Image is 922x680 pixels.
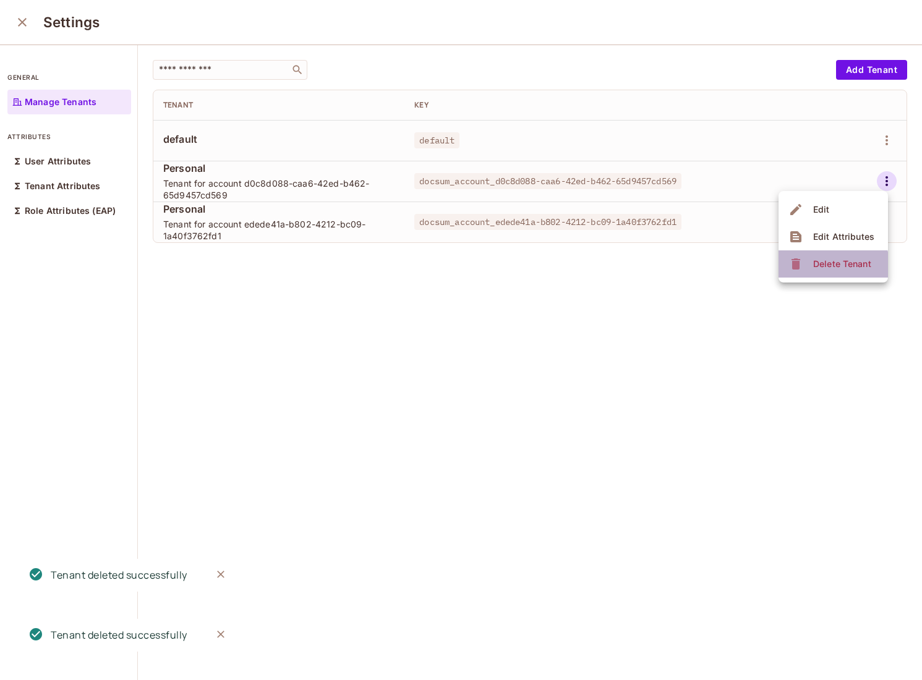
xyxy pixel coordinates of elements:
[211,565,230,584] button: Close
[51,627,187,643] div: Tenant deleted successfully
[51,567,187,583] div: Tenant deleted successfully
[813,231,874,243] div: Edit Attributes
[211,625,230,644] button: Close
[813,258,871,270] div: Delete Tenant
[813,203,830,216] div: Edit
